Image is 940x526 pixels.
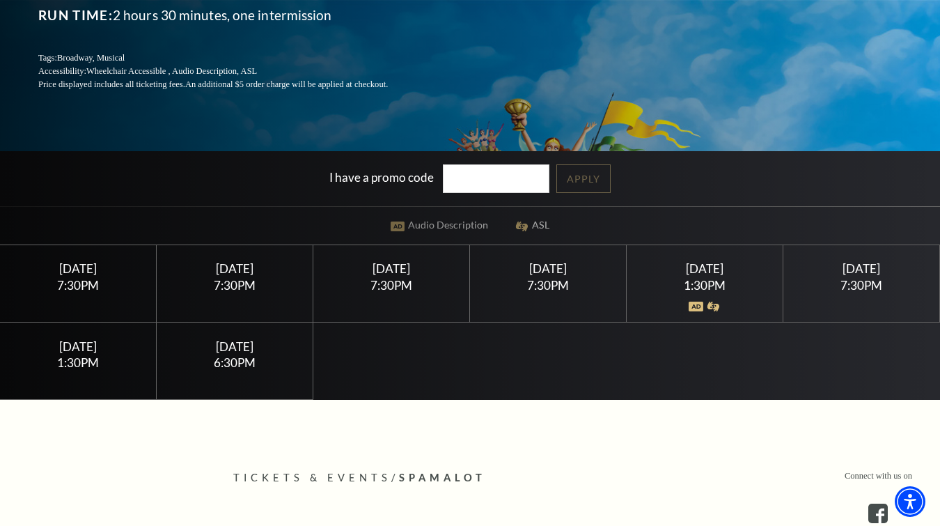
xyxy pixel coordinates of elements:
span: An additional $5 order charge will be applied at checkout. [185,79,388,89]
div: 1:30PM [643,279,767,291]
div: [DATE] [173,261,297,276]
div: [DATE] [800,261,923,276]
div: 7:30PM [330,279,453,291]
div: [DATE] [17,261,140,276]
div: [DATE] [17,339,140,354]
div: [DATE] [173,339,297,354]
div: 1:30PM [17,357,140,369]
div: 7:30PM [800,279,923,291]
div: [DATE] [487,261,610,276]
span: Tickets & Events [233,472,391,484]
div: 7:30PM [173,279,297,291]
div: 7:30PM [487,279,610,291]
span: Wheelchair Accessible , Audio Description, ASL [86,66,257,76]
p: Accessibility: [38,65,421,78]
p: / [233,470,707,487]
p: Connect with us on [845,470,912,483]
a: facebook - open in a new tab [868,504,888,523]
span: Broadway, Musical [57,53,125,63]
div: [DATE] [330,261,453,276]
span: Run Time: [38,7,113,23]
div: Accessibility Menu [895,486,925,517]
span: Spamalot [399,472,486,484]
p: Tags: [38,52,421,65]
div: 6:30PM [173,357,297,369]
div: [DATE] [643,261,767,276]
div: 7:30PM [17,279,140,291]
label: I have a promo code [329,170,434,185]
p: Price displayed includes all ticketing fees. [38,78,421,91]
p: 2 hours 30 minutes, one intermission [38,4,421,26]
